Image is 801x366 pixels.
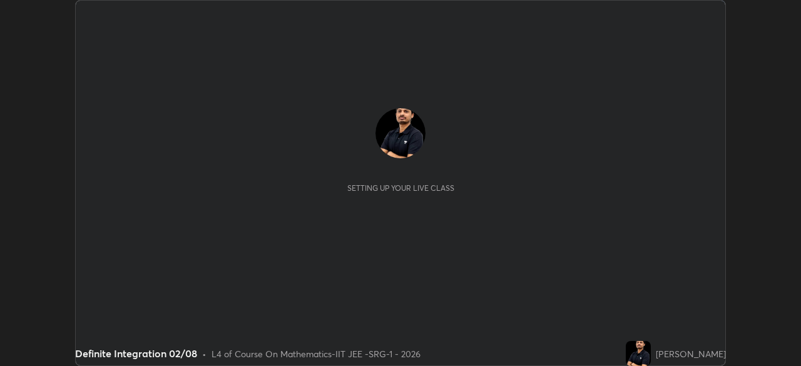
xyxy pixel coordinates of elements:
[656,347,726,360] div: [PERSON_NAME]
[375,108,426,158] img: 735308238763499f9048cdecfa3c01cf.jpg
[347,183,454,193] div: Setting up your live class
[75,346,197,361] div: Definite Integration 02/08
[202,347,207,360] div: •
[212,347,421,360] div: L4 of Course On Mathematics-IIT JEE -SRG-1 - 2026
[626,341,651,366] img: 735308238763499f9048cdecfa3c01cf.jpg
